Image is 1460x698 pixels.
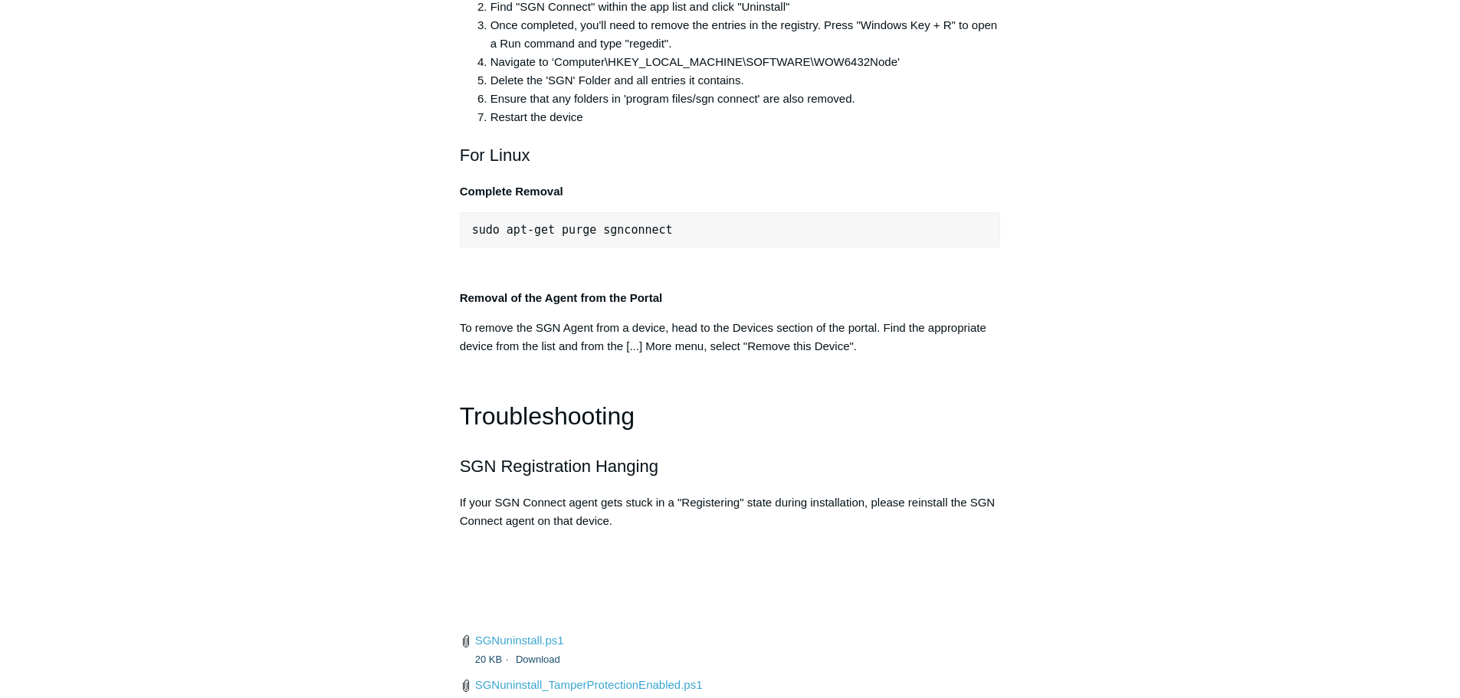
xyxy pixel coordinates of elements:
[475,678,703,691] a: SGNuninstall_TamperProtectionEnabled.ps1
[490,108,1001,126] li: Restart the device
[460,291,662,304] strong: Removal of the Agent from the Portal
[460,185,563,198] strong: Complete Removal
[460,321,986,352] span: To remove the SGN Agent from a device, head to the Devices section of the portal. Find the approp...
[460,453,1001,480] h2: SGN Registration Hanging
[460,142,1001,169] h2: For Linux
[460,397,1001,436] h1: Troubleshooting
[490,53,1001,71] li: Navigate to ‘Computer\HKEY_LOCAL_MACHINE\SOFTWARE\WOW6432Node'
[460,212,1001,247] pre: sudo apt-get purge sgnconnect
[490,16,1001,53] li: Once completed, you'll need to remove the entries in the registry. Press "Windows Key + R" to ope...
[490,71,1001,90] li: Delete the 'SGN' Folder and all entries it contains.
[516,654,560,665] a: Download
[475,654,513,665] span: 20 KB
[490,90,1001,108] li: Ensure that any folders in 'program files/sgn connect' are also removed.
[460,496,996,527] span: If your SGN Connect agent gets stuck in a "Registering" state during installation, please reinsta...
[475,634,564,647] a: SGNuninstall.ps1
